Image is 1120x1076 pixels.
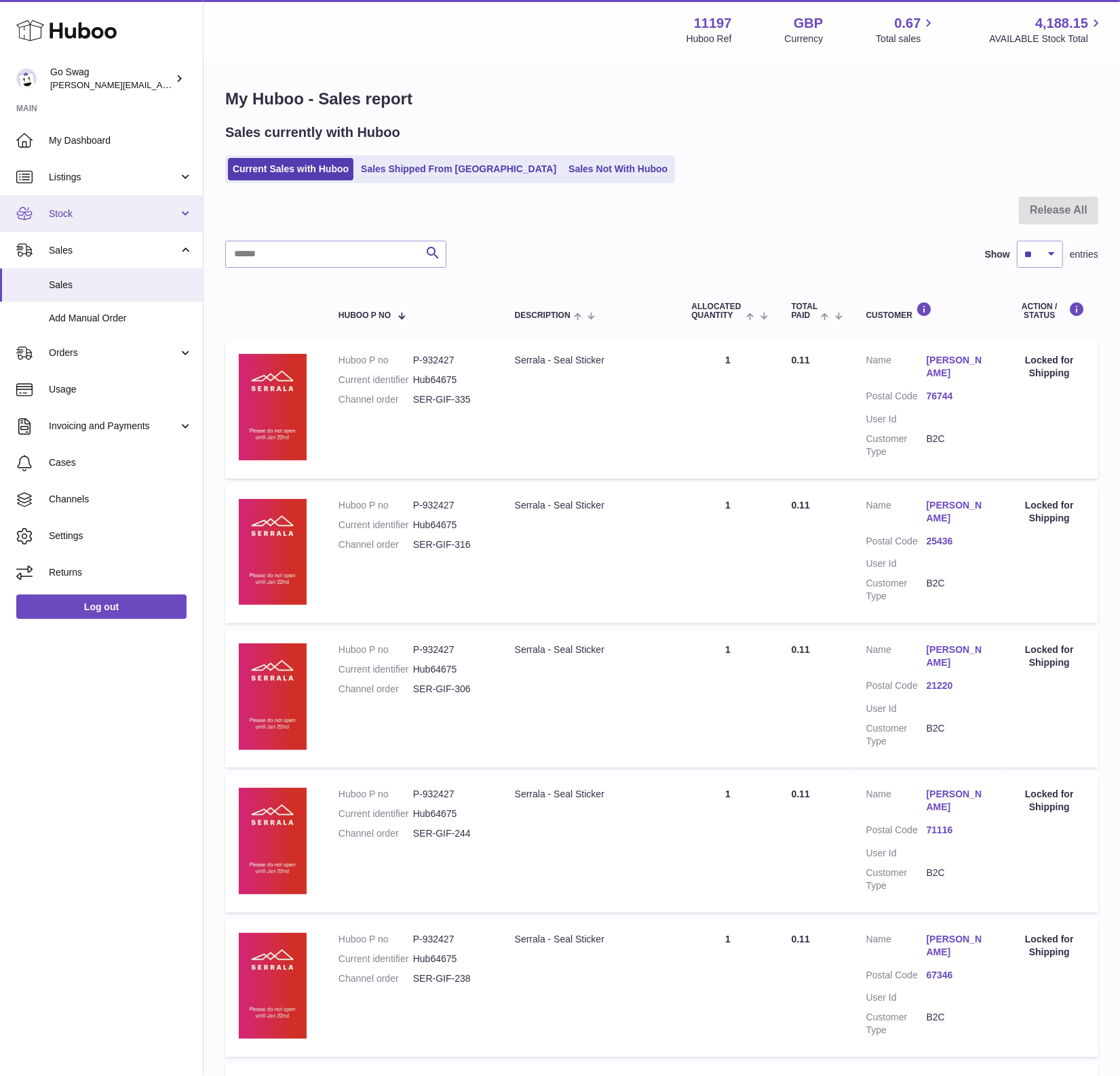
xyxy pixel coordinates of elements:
span: Add Manual Order [49,312,193,325]
dt: Name [866,933,927,962]
span: Sales [49,244,178,257]
dd: SER-GIF-238 [413,972,488,985]
dd: B2C [927,722,987,748]
span: Listings [49,171,178,184]
div: Go Swag [50,66,172,92]
span: 0.11 [792,644,810,655]
span: Settings [49,530,193,542]
dt: Huboo P no [339,643,413,656]
label: Show [985,248,1010,261]
dt: Huboo P no [339,354,413,367]
span: Total paid [792,302,818,320]
div: Serrala - Seal Sticker [515,933,665,946]
img: 111971705051469.png [239,643,307,750]
dt: Postal Code [866,969,927,985]
dt: Name [866,354,927,383]
span: Sales [49,279,193,292]
td: 1 [678,340,777,478]
dt: Customer Type [866,577,927,603]
dd: B2C [927,866,987,892]
dt: Name [866,499,927,528]
dt: Name [866,643,927,673]
dt: Customer Type [866,722,927,748]
div: Locked for Shipping [1014,499,1085,525]
span: Returns [49,566,193,579]
div: Action / Status [1014,302,1085,320]
a: 21220 [927,679,987,692]
span: 0.11 [792,934,810,944]
img: leigh@goswag.com [16,68,37,89]
a: 25436 [927,535,987,548]
span: Stock [49,207,178,220]
dt: Channel order [339,972,413,985]
span: Cases [49,456,193,469]
dt: User Id [866,991,927,1004]
a: 71116 [927,824,987,837]
dt: Channel order [339,683,413,696]
dt: Channel order [339,393,413,406]
img: 111971705051469.png [239,933,307,1039]
span: 0.67 [895,14,921,33]
a: [PERSON_NAME] [927,933,987,959]
dd: Hub64675 [413,519,488,532]
a: [PERSON_NAME] [927,354,987,380]
dt: Channel order [339,827,413,840]
a: [PERSON_NAME] [927,643,987,669]
a: [PERSON_NAME] [927,788,987,814]
dd: SER-GIF-306 [413,683,488,696]
strong: GBP [794,14,823,33]
dd: B2C [927,1011,987,1037]
span: AVAILABLE Stock Total [989,33,1104,45]
strong: 11197 [694,14,732,33]
img: 111971705051469.png [239,499,307,605]
dd: P-932427 [413,643,488,656]
div: Locked for Shipping [1014,933,1085,959]
dt: Postal Code [866,535,927,551]
dd: SER-GIF-316 [413,538,488,551]
span: 4,188.15 [1035,14,1088,33]
a: 4,188.15 AVAILABLE Stock Total [989,14,1104,45]
a: 0.67 Total sales [876,14,936,45]
a: Sales Not With Huboo [564,158,672,180]
span: My Dashboard [49,134,193,147]
dd: P-932427 [413,933,488,946]
td: 1 [678,774,777,912]
dt: Customer Type [866,1011,927,1037]
dd: Hub64675 [413,374,488,386]
dd: B2C [927,433,987,458]
img: 111971705051469.png [239,354,307,460]
div: Locked for Shipping [1014,643,1085,669]
span: 0.11 [792,789,810,799]
dt: Huboo P no [339,788,413,801]
dt: Current identifier [339,374,413,386]
dt: Customer Type [866,433,927,458]
dd: P-932427 [413,788,488,801]
dt: Current identifier [339,953,413,965]
dd: P-932427 [413,499,488,512]
a: 76744 [927,390,987,403]
a: Current Sales with Huboo [228,158,353,180]
dt: User Id [866,702,927,715]
div: Serrala - Seal Sticker [515,499,665,512]
div: Currency [785,33,824,45]
span: [PERSON_NAME][EMAIL_ADDRESS][DOMAIN_NAME] [50,79,272,90]
div: Huboo Ref [687,33,732,45]
dd: P-932427 [413,354,488,367]
dt: Current identifier [339,808,413,820]
dt: Customer Type [866,866,927,892]
dd: B2C [927,577,987,603]
span: Description [515,311,571,320]
dt: Channel order [339,538,413,551]
span: Channels [49,493,193,506]
a: 67346 [927,969,987,982]
span: Usage [49,383,193,396]
dt: Current identifier [339,663,413,676]
span: Invoicing and Payments [49,420,178,433]
td: 1 [678,630,777,768]
span: 0.11 [792,355,810,365]
dd: SER-GIF-335 [413,393,488,406]
dd: Hub64675 [413,663,488,676]
td: 1 [678,485,777,623]
div: Serrala - Seal Sticker [515,643,665,656]
dt: Postal Code [866,824,927,840]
